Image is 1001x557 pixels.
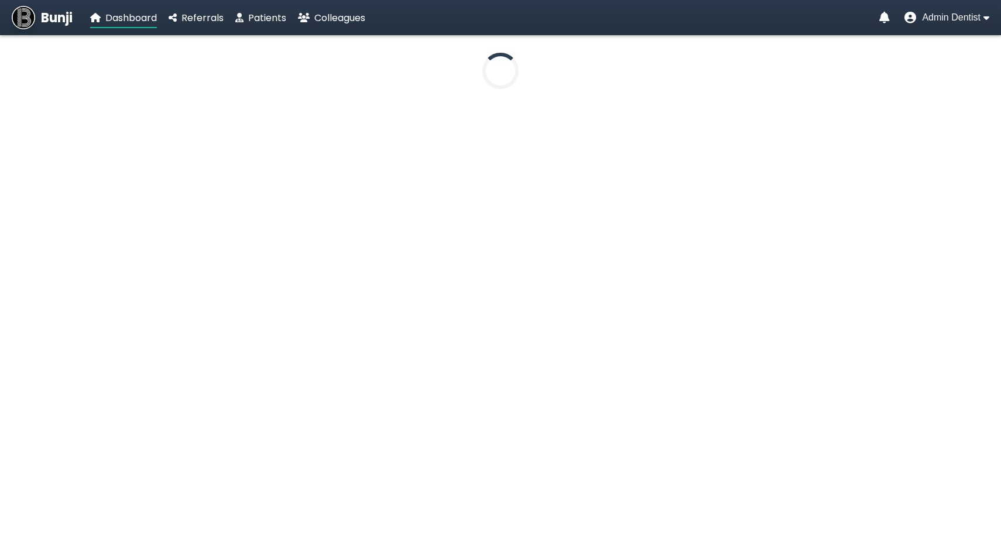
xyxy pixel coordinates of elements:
[12,6,35,29] img: Bunji Dental Referral Management
[169,11,224,25] a: Referrals
[904,12,989,23] button: User menu
[879,12,890,23] a: Notifications
[90,11,157,25] a: Dashboard
[248,11,286,25] span: Patients
[181,11,224,25] span: Referrals
[314,11,365,25] span: Colleagues
[41,8,73,28] span: Bunji
[12,6,73,29] a: Bunji
[922,12,981,23] span: Admin Dentist
[235,11,286,25] a: Patients
[105,11,157,25] span: Dashboard
[298,11,365,25] a: Colleagues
